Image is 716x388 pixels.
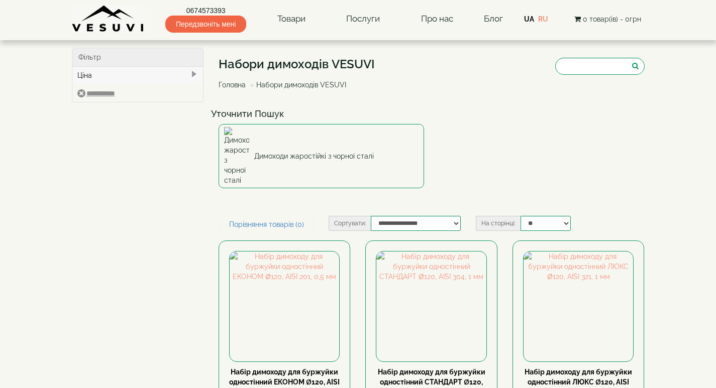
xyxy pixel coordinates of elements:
a: 0674573393 [165,6,246,16]
a: Послуги [336,8,390,31]
a: Про нас [411,8,463,31]
h1: Набори димоходів VESUVI [219,58,375,71]
label: На сторінці: [476,216,521,231]
img: Завод VESUVI [72,5,145,33]
a: Димоходи жаростійкі з чорної сталі Димоходи жаростійкі з чорної сталі [219,124,424,188]
h4: Уточнити Пошук [211,109,652,119]
a: Товари [267,8,316,31]
span: 0 товар(ів) - 0грн [583,15,641,23]
a: Головна [219,81,246,89]
span: Передзвоніть мені [165,16,246,33]
a: UA [524,15,534,23]
div: Фільтр [72,48,203,67]
a: Блог [484,14,503,24]
div: Ціна [72,67,203,84]
li: Набори димоходів VESUVI [248,80,346,90]
img: Набір димоходу для буржуйки одностінний СТАНДАРТ Ø120, AISI 304, 1 мм [376,251,486,361]
a: RU [538,15,548,23]
img: Димоходи жаростійкі з чорної сталі [224,127,249,185]
img: Набір димоходу для буржуйки одностінний ЛЮКС Ø120, AISI 321, 1 мм [524,251,633,361]
button: 0 товар(ів) - 0грн [571,14,644,25]
img: Набір димоходу для буржуйки одностінний ЕКОНОМ Ø120, AISI 201, 0,5 мм [230,251,339,361]
label: Сортувати: [329,216,371,231]
a: Порівняння товарів (0) [219,216,315,233]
